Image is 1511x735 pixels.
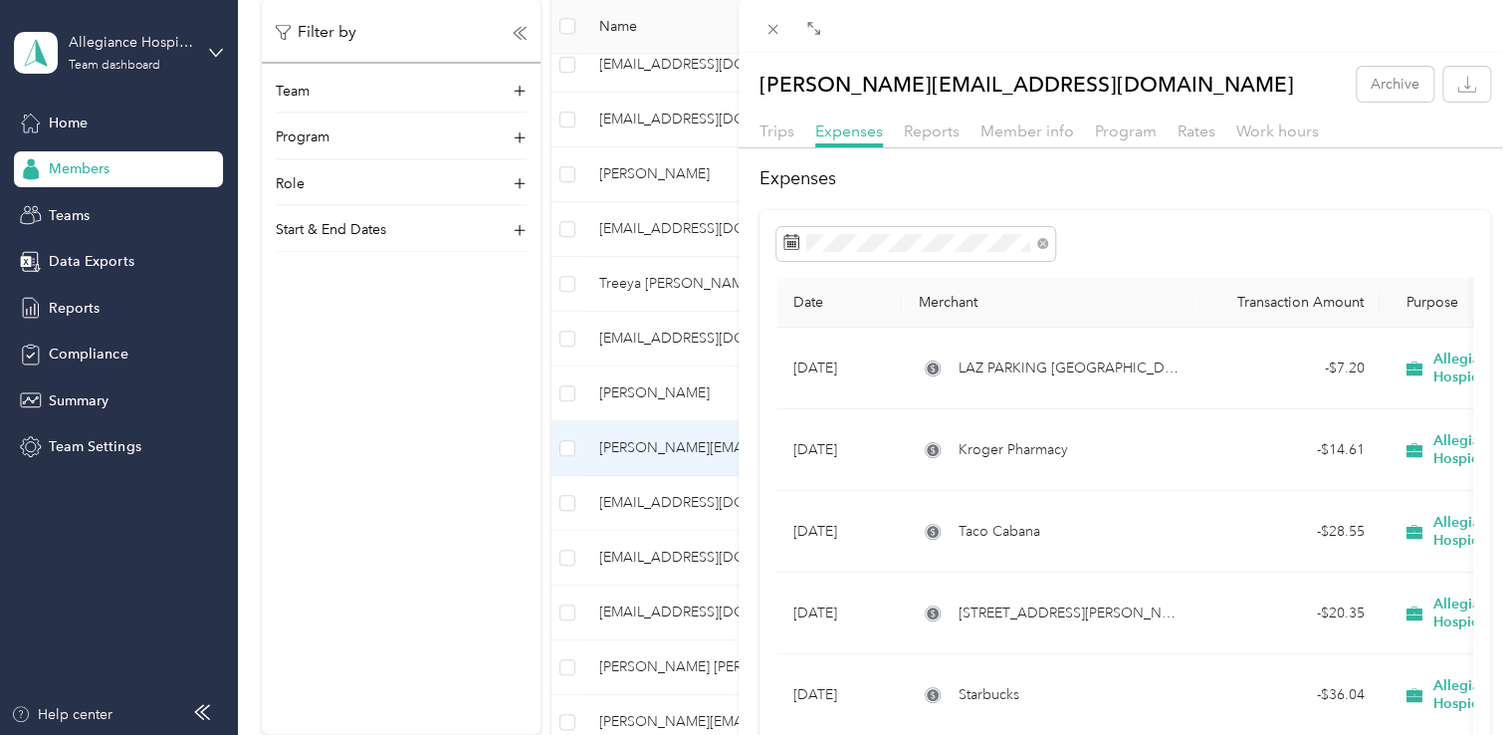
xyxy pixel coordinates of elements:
span: Program [1095,122,1157,140]
span: Taco Cabana [959,521,1040,543]
span: Work hours [1236,122,1319,140]
span: Expenses [815,122,883,140]
iframe: Everlance-gr Chat Button Frame [1400,623,1511,735]
button: Archive [1357,67,1433,102]
div: - $7.20 [1216,358,1364,379]
td: [DATE] [776,328,902,409]
div: - $14.61 [1216,439,1364,461]
span: Starbucks [959,684,1019,706]
span: Member info [980,122,1074,140]
td: [DATE] [776,409,902,491]
span: Trips [759,122,794,140]
h2: Expenses [759,165,1490,192]
th: Transaction Amount [1200,278,1380,328]
th: Merchant [902,278,1200,328]
td: [DATE] [776,573,902,654]
th: Date [776,278,902,328]
div: - $36.04 [1216,684,1364,706]
span: Reports [904,122,960,140]
span: Rates [1178,122,1215,140]
span: Purpose [1396,294,1458,311]
span: LAZ PARKING [GEOGRAPHIC_DATA] [959,358,1186,379]
td: [DATE] [776,491,902,573]
div: - $28.55 [1216,521,1364,543]
p: [PERSON_NAME][EMAIL_ADDRESS][DOMAIN_NAME] [759,67,1294,102]
span: Kroger Pharmacy [959,439,1068,461]
div: - $20.35 [1216,603,1364,624]
span: [STREET_ADDRESS][PERSON_NAME] [959,603,1186,624]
